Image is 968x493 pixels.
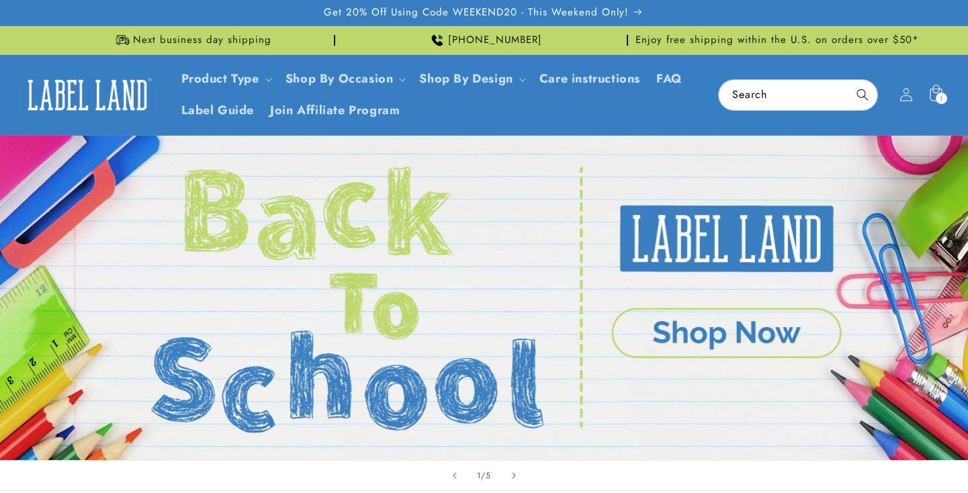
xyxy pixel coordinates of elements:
div: Announcement [341,26,628,54]
summary: Shop By Design [411,63,531,95]
span: [PHONE_NUMBER] [448,34,542,47]
span: / [481,469,486,482]
button: Search [848,80,877,109]
img: Label Land [20,74,155,116]
span: Label Guide [181,103,255,118]
a: Join Affiliate Program [262,95,408,126]
div: Announcement [48,26,335,54]
a: Shop By Design [419,70,513,87]
span: FAQ [656,71,683,87]
span: 1 [477,469,481,482]
summary: Product Type [173,63,277,95]
span: 5 [486,469,491,482]
a: FAQ [648,63,691,95]
summary: Shop By Occasion [277,63,412,95]
span: Next business day shipping [133,34,271,47]
a: Care instructions [531,63,648,95]
span: Shop By Occasion [285,71,394,87]
span: Care instructions [539,71,640,87]
a: Label Guide [173,95,263,126]
a: Product Type [181,70,259,87]
button: Next slide [499,461,529,490]
button: Previous slide [440,461,470,490]
span: Get 20% Off Using Code WEEKEND20 - This Weekend Only! [324,6,629,19]
div: Announcement [633,26,921,54]
a: Label Land [15,69,160,121]
span: Join Affiliate Program [270,103,400,118]
span: Enjoy free shipping within the U.S. on orders over $50* [635,34,919,47]
span: 1 [940,93,943,104]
